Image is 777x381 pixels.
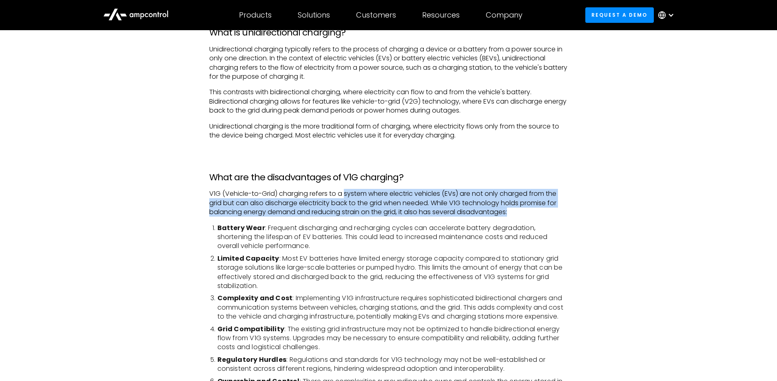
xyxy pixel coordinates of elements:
div: Company [486,11,522,20]
div: Solutions [298,11,330,20]
p: V1G (Vehicle-to-Grid) charging refers to a system where electric vehicles (EVs) are not only char... [209,189,568,217]
div: Customers [356,11,396,20]
li: : Regulations and standards for V1G technology may not be well-established or consistent across d... [217,355,568,374]
h3: What is unidirectional charging? [209,27,568,38]
strong: Regulatory Hurdles [217,355,287,364]
a: Request a demo [585,7,654,22]
div: Products [239,11,272,20]
p: This contrasts with bidirectional charging, where electricity can flow to and from the vehicle's ... [209,88,568,115]
li: : The existing grid infrastructure may not be optimized to handle bidirectional energy flow from ... [217,325,568,352]
li: : Most EV batteries have limited energy storage capacity compared to stationary grid storage solu... [217,254,568,291]
strong: Grid Compatibility [217,324,285,334]
strong: Complexity and Cost [217,293,293,303]
strong: Limited Capacity [217,254,279,263]
div: Resources [422,11,460,20]
strong: Battery Wear [217,223,265,233]
p: Unidirectional charging typically refers to the process of charging a device or a battery from a ... [209,45,568,82]
h3: What are the disadvantages of V1G charging? [209,172,568,183]
li: : Frequent discharging and recharging cycles can accelerate battery degradation, shortening the l... [217,224,568,251]
p: ‍ [209,147,568,156]
p: Unidirectional charging is the more traditional form of charging, where electricity flows only fr... [209,122,568,140]
li: : Implementing V1G infrastructure requires sophisticated bidirectional chargers and communication... [217,294,568,321]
